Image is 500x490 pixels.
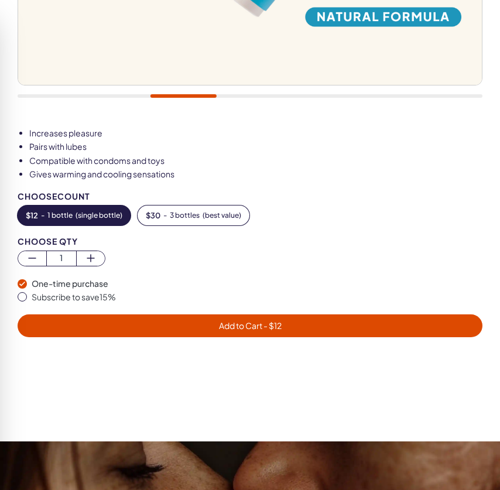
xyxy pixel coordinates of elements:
li: Increases pleasure [29,128,482,139]
span: $ 30 [146,211,160,220]
span: ( single bottle ) [76,211,122,220]
span: $ 12 [26,211,38,220]
li: Compatible with condoms and toys [29,155,482,167]
button: - [18,205,131,225]
span: - $ 12 [262,320,282,331]
div: Choose Count [18,192,482,201]
div: Subscribe to save 15 % [32,292,482,303]
li: Gives warming and cooling sensations [29,169,482,180]
span: 1 bottle [47,211,73,220]
button: Add to Cart - $12 [18,314,482,337]
span: ( best value ) [203,211,241,220]
button: - [138,205,249,225]
span: Add to Cart [219,320,282,331]
div: Choose Qty [18,237,482,246]
div: One-time purchase [32,278,482,290]
span: 3 bottles [170,211,200,220]
span: 1 [47,251,76,265]
li: Pairs with lubes [29,141,482,153]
